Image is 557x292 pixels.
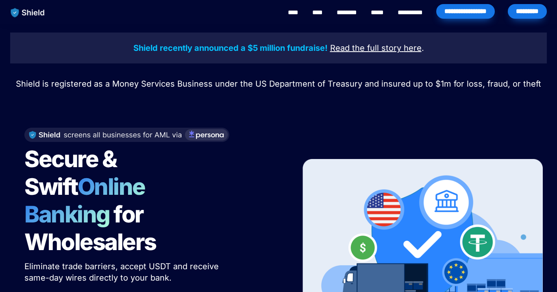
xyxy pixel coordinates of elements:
img: website logo [7,4,49,21]
strong: Shield recently announced a $5 million fundraise! [133,43,328,53]
a: Read the full story [330,44,401,52]
span: for Wholesalers [24,200,156,256]
span: Online Banking [24,173,153,228]
span: . [422,43,424,53]
span: Shield is registered as a Money Services Business under the US Department of Treasury and insured... [16,79,541,89]
span: Eliminate trade barriers, accept USDT and receive same-day wires directly to your bank. [24,261,221,283]
a: here [404,44,422,52]
u: Read the full story [330,43,401,53]
u: here [404,43,422,53]
span: Secure & Swift [24,145,120,200]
